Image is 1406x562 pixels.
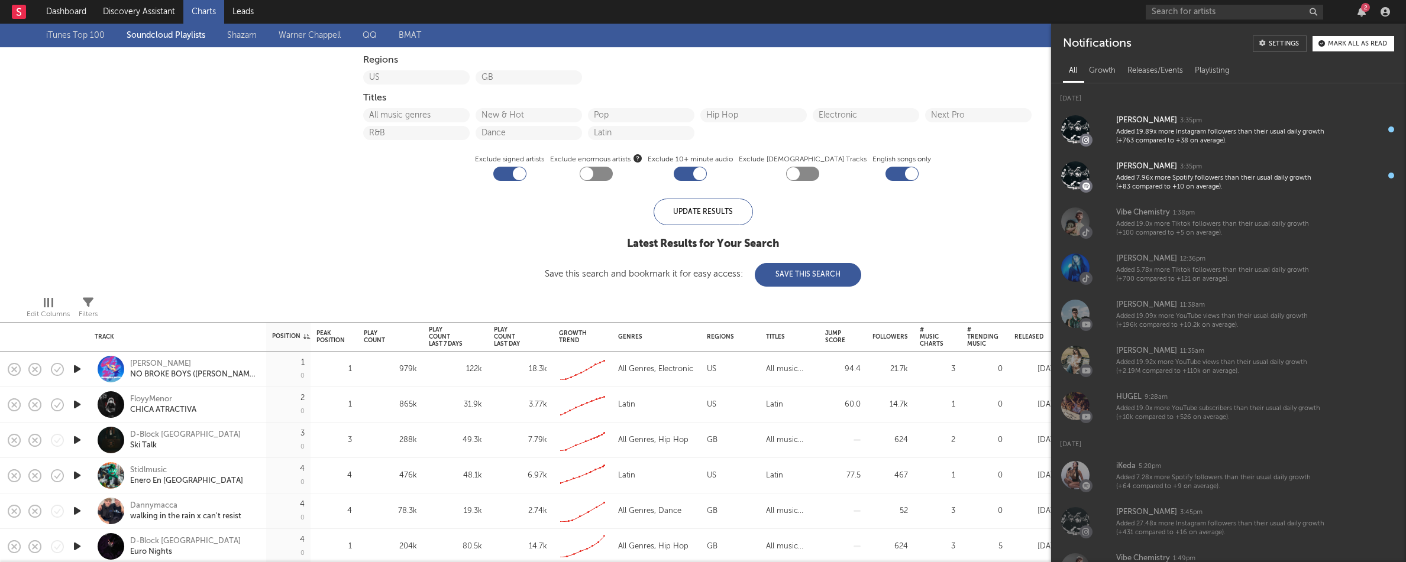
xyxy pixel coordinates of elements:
a: [PERSON_NAME]NO BROKE BOYS ([PERSON_NAME] REMIX) [130,359,257,380]
div: Added 19.0x more Tiktok followers than their usual daily growth (+100 compared to +5 on average). [1116,220,1324,238]
a: [PERSON_NAME]12:36pmAdded 5.78x more Tiktok followers than their usual daily growth (+700 compare... [1051,245,1406,291]
a: Warner Chappell [279,28,341,43]
div: Added 5.78x more Tiktok followers than their usual daily growth (+700 compared to +121 on average). [1116,266,1324,284]
div: D-Block [GEOGRAPHIC_DATA] [130,536,241,547]
div: [DATE] [1014,540,1062,554]
div: GB [707,433,717,447]
div: 122k [429,362,482,376]
div: 60.0 [825,398,861,412]
div: 3.77k [494,398,547,412]
div: Latin [618,469,635,483]
div: 467 [872,469,908,483]
div: Latin [618,398,635,412]
div: 19.3k [429,504,482,518]
div: Latin [766,469,783,483]
a: [PERSON_NAME]3:35pmAdded 19.89x more Instagram followers than their usual daily growth (+763 comp... [1051,106,1406,152]
div: 3 [920,504,955,518]
div: 865k [364,398,417,412]
div: Mark all as read [1328,41,1387,47]
a: [PERSON_NAME]11:35amAdded 19.92x more YouTube views than their usual daily growth (+2.19M compare... [1051,337,1406,383]
div: 624 [872,540,908,554]
div: [DATE] [1014,469,1062,483]
div: iKeda [1116,459,1136,473]
button: Electronic [819,111,913,119]
div: 3:35pm [1180,163,1202,171]
span: Exclude enormous artists [550,152,642,167]
div: 2 [1361,3,1370,12]
a: [PERSON_NAME]11:38amAdded 19.09x more YouTube views than their usual daily growth (+196k compared... [1051,291,1406,337]
div: Notifications [1063,35,1131,52]
button: Hip Hop [706,111,801,119]
div: 80.5k [429,540,482,554]
div: Growth [1083,61,1121,81]
div: Titles [766,333,807,340]
div: 3 [920,362,955,376]
div: Latin [766,398,783,412]
a: Vibe Chemistry1:38pmAdded 19.0x more Tiktok followers than their usual daily growth (+100 compare... [1051,199,1406,245]
div: Added 7.28x more Spotify followers than their usual daily growth (+64 compared to +9 on average). [1116,473,1324,492]
div: [PERSON_NAME] [1116,344,1177,358]
div: Titles [363,91,1043,105]
div: Stidlmusic [130,465,243,476]
div: # Trending Music [967,326,998,347]
div: 2.74k [494,504,547,518]
div: [DATE] [1014,433,1062,447]
div: US [707,362,716,376]
div: Followers [872,333,908,340]
div: All [1063,61,1083,81]
div: Jump Score [825,330,845,344]
div: D-Block [GEOGRAPHIC_DATA] [130,430,241,440]
div: Added 19.09x more YouTube views than their usual daily growth (+196k compared to +10.2k on average). [1116,312,1324,330]
button: Save This Search [755,263,861,287]
div: 14.7k [872,398,908,412]
div: Play Count Last 7 Days [429,326,464,347]
div: 1 [316,398,352,412]
a: FloyyMenorCHICA ATRACTIVA [130,394,196,415]
a: Settings [1253,35,1307,52]
button: Latin [594,129,689,137]
div: 0 [300,373,305,379]
div: 4 [300,465,305,473]
div: 0 [300,408,305,415]
div: 3:35pm [1180,116,1202,125]
div: Added 7.96x more Spotify followers than their usual daily growth (+83 compared to +10 on average). [1116,174,1324,192]
div: [PERSON_NAME] [130,359,257,369]
div: 1 [301,359,305,366]
div: 11:35am [1180,347,1204,356]
div: Releases/Events [1121,61,1189,81]
div: Added 27.48x more Instagram followers than their usual daily growth (+431 compared to +16 on aver... [1116,519,1324,538]
div: [PERSON_NAME] [1116,298,1177,312]
div: Position [272,333,310,340]
div: Added 19.92x more YouTube views than their usual daily growth (+2.19M compared to +110k on average). [1116,358,1324,376]
div: [DATE] [1051,83,1406,106]
div: 0 [967,469,1003,483]
label: English songs only [872,152,931,167]
div: Track [95,333,254,340]
div: walking in the rain x can't resist [130,511,241,522]
div: Ski Talk [130,440,157,451]
div: Filters [79,307,98,321]
label: Exclude 10+ minute audio [648,152,733,167]
div: 0 [967,398,1003,412]
div: Latest Results for Your Search [545,237,861,251]
div: 0 [967,504,1003,518]
div: Edit Columns [27,293,70,327]
div: [DATE] [1014,362,1062,376]
a: HUGEL9:28amAdded 19.0x more YouTube subscribers than their usual daily growth (+10k compared to +... [1051,383,1406,429]
div: 3:45pm [1180,508,1203,517]
div: 288k [364,433,417,447]
div: US [707,469,716,483]
div: All Genres, Hip Hop [618,433,689,447]
div: [PERSON_NAME] [1116,505,1177,519]
label: Exclude [DEMOGRAPHIC_DATA] Tracks [739,152,867,167]
div: [PERSON_NAME] [1116,113,1177,128]
div: All Genres, Hip Hop [618,540,689,554]
div: Update Results [654,199,753,225]
div: Edit Columns [27,307,70,321]
div: 3 [300,430,305,437]
div: # Music Charts [920,326,943,347]
div: 94.4 [825,362,861,376]
div: 52 [872,504,908,518]
a: [PERSON_NAME]3:45pmAdded 27.48x more Instagram followers than their usual daily growth (+431 comp... [1051,498,1406,544]
div: 48.1k [429,469,482,483]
